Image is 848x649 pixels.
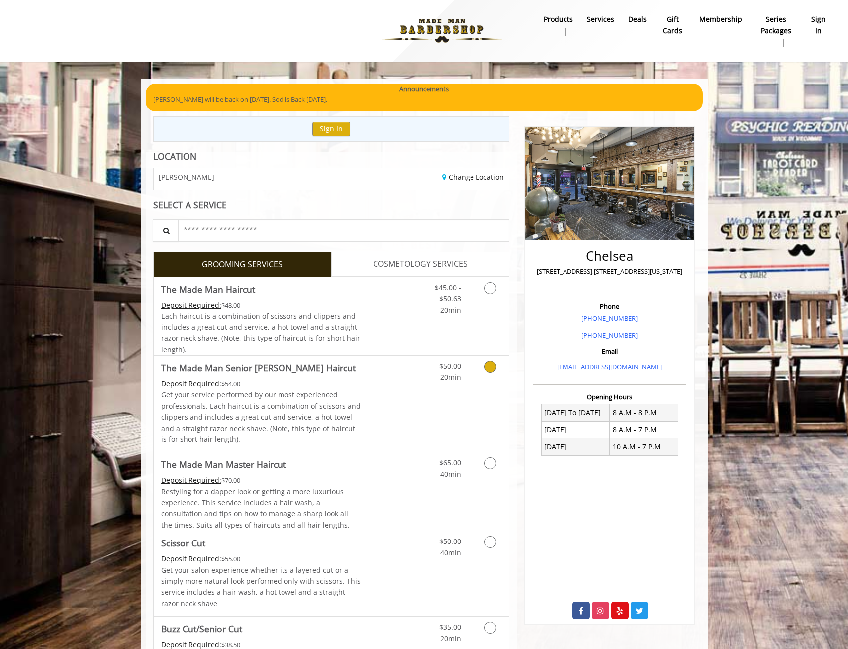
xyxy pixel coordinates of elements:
span: 40min [440,548,461,557]
span: $35.00 [439,622,461,632]
div: $48.00 [161,300,361,311]
div: $55.00 [161,553,361,564]
span: Each haircut is a combination of scissors and clippers and includes a great cut and service, a ho... [161,311,360,354]
a: MembershipMembership [692,12,749,38]
p: [STREET_ADDRESS],[STREET_ADDRESS][US_STATE] [536,266,683,277]
div: SELECT A SERVICE [153,200,510,210]
a: ServicesServices [580,12,621,38]
span: 20min [440,634,461,643]
b: Series packages [756,14,797,36]
span: GROOMING SERVICES [202,258,283,271]
a: Productsproducts [537,12,580,38]
b: The Made Man Master Haircut [161,457,286,471]
td: [DATE] To [DATE] [541,404,610,421]
span: This service needs some Advance to be paid before we block your appointment [161,379,221,388]
a: [EMAIL_ADDRESS][DOMAIN_NAME] [557,362,662,371]
b: Services [587,14,614,25]
a: [PHONE_NUMBER] [581,314,638,323]
span: $45.00 - $50.63 [435,283,461,303]
b: The Made Man Haircut [161,282,255,296]
b: Buzz Cut/Senior Cut [161,622,242,636]
span: This service needs some Advance to be paid before we block your appointment [161,554,221,563]
button: Service Search [153,219,179,242]
td: 8 A.M - 7 P.M [610,421,678,438]
b: sign in [811,14,827,36]
b: Announcements [399,84,449,94]
a: [PHONE_NUMBER] [581,331,638,340]
span: $65.00 [439,458,461,467]
td: [DATE] [541,438,610,455]
button: Sign In [312,122,350,136]
h3: Email [536,348,683,355]
p: [PERSON_NAME] will be back on [DATE]. Sod is Back [DATE]. [153,94,695,105]
h3: Opening Hours [533,393,686,400]
span: $50.00 [439,537,461,546]
h3: Phone [536,303,683,310]
td: 10 A.M - 7 P.M [610,438,678,455]
a: Change Location [442,172,504,182]
b: Membership [699,14,742,25]
span: 20min [440,372,461,382]
span: This service needs some Advance to be paid before we block your appointment [161,640,221,649]
b: Scissor Cut [161,536,205,550]
p: Get your service performed by our most experienced professionals. Each haircut is a combination o... [161,389,361,445]
span: Restyling for a dapper look or getting a more luxurious experience. This service includes a hair ... [161,487,350,530]
span: [PERSON_NAME] [159,173,214,181]
span: 40min [440,469,461,479]
div: $70.00 [161,475,361,486]
img: Made Man Barbershop logo [374,3,510,58]
span: This service needs some Advance to be paid before we block your appointment [161,300,221,310]
b: products [544,14,573,25]
span: $50.00 [439,361,461,371]
a: DealsDeals [621,12,654,38]
b: Deals [628,14,647,25]
td: [DATE] [541,421,610,438]
b: The Made Man Senior [PERSON_NAME] Haircut [161,361,356,375]
a: Gift cardsgift cards [654,12,692,49]
span: This service needs some Advance to be paid before we block your appointment [161,475,221,485]
a: Series packagesSeries packages [749,12,804,49]
a: sign insign in [804,12,834,38]
div: $54.00 [161,378,361,389]
span: COSMETOLOGY SERVICES [373,258,468,271]
b: gift cards [660,14,685,36]
td: 8 A.M - 8 P.M [610,404,678,421]
p: Get your salon experience whether its a layered cut or a simply more natural look performed only ... [161,565,361,610]
h2: Chelsea [536,249,683,263]
span: 20min [440,305,461,315]
b: LOCATION [153,150,196,162]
